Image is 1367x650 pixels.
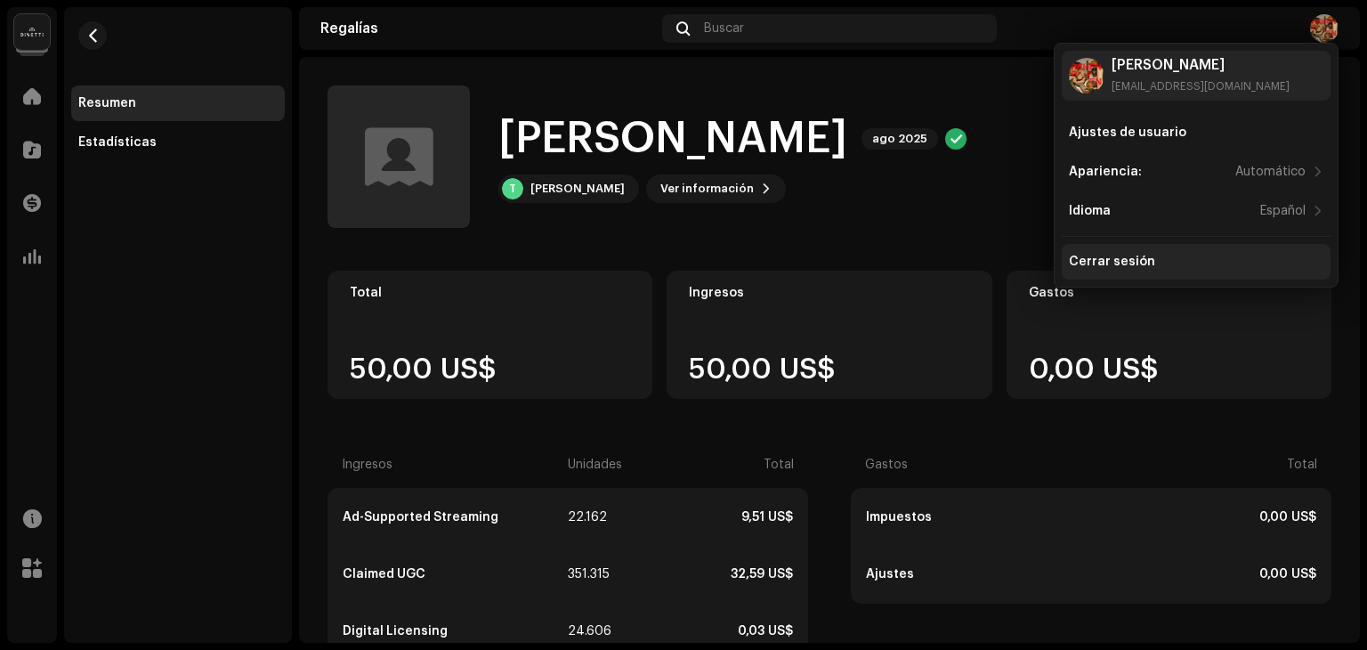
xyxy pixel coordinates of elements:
div: Total [350,286,630,300]
h1: [PERSON_NAME] [498,110,847,167]
re-m-nav-item: Cerrar sesión [1062,244,1331,280]
div: Cerrar sesión [1069,255,1155,269]
div: Unidades [568,458,613,472]
div: Ad-Supported Streaming [343,510,564,524]
div: Estadísticas [78,135,157,150]
re-o-card-value: Ingresos [667,271,991,399]
div: Idioma [1069,204,1111,218]
div: 32,59 US$ [616,567,793,581]
div: 0,00 US$ [1093,567,1316,581]
div: 0,00 US$ [1093,510,1316,524]
div: Gastos [1029,286,1309,300]
div: Ajustes [866,567,1089,581]
div: [EMAIL_ADDRESS][DOMAIN_NAME] [1112,79,1290,93]
div: Automático [1235,165,1306,179]
img: 24806ccf-7697-4121-ac2e-7614b655bd21 [1310,14,1339,43]
div: 351.315 [568,567,612,581]
div: Ingresos [689,286,969,300]
div: Español [1260,204,1306,218]
div: T [502,178,523,199]
span: ago 2025 [861,128,938,150]
re-m-nav-item: Resumen [71,85,285,121]
img: 02a7c2d3-3c89-4098-b12f-2ff2945c95ee [14,14,50,50]
div: 22.162 [568,510,612,524]
div: 9,51 US$ [616,510,793,524]
div: Ingresos [342,458,564,472]
re-m-nav-item: Ajustes de usuario [1062,115,1331,150]
span: Ver información [660,171,754,207]
div: 0,03 US$ [616,624,793,638]
div: Ajustes de usuario [1069,126,1186,140]
img: 24806ccf-7697-4121-ac2e-7614b655bd21 [1069,58,1104,93]
div: Digital Licensing [343,624,564,638]
re-o-card-value: Total [328,271,652,399]
div: Impuestos [866,510,1089,524]
div: Apariencia: [1069,165,1142,179]
div: Gastos [865,458,1089,472]
div: Regalías [320,21,655,36]
re-o-card-value: Gastos [1007,271,1331,399]
div: [PERSON_NAME] [530,182,625,196]
re-m-nav-item: Estadísticas [71,125,285,160]
div: 24.606 [568,624,612,638]
div: Resumen [78,96,136,110]
div: Claimed UGC [343,567,564,581]
re-m-nav-item: Apariencia: [1062,154,1331,190]
div: Total [616,458,794,472]
re-m-nav-item: Idioma [1062,193,1331,229]
button: Ver información [646,175,786,203]
div: Total [1093,458,1317,472]
span: Buscar [704,21,744,36]
div: [PERSON_NAME] [1112,58,1290,72]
